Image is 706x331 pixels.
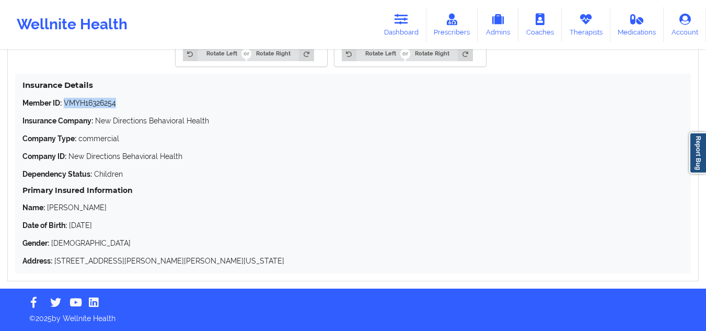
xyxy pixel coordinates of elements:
p: commercial [22,133,684,144]
button: Rotate Right [406,47,472,61]
a: Coaches [518,7,562,42]
p: VMYH16326254 [22,98,684,108]
strong: Address: [22,257,52,265]
strong: Insurance Company: [22,117,93,125]
strong: Name: [22,203,45,212]
p: [DATE] [22,220,684,231]
p: [STREET_ADDRESS][PERSON_NAME][PERSON_NAME][US_STATE] [22,256,684,266]
strong: Company ID: [22,152,66,161]
a: Therapists [562,7,610,42]
p: Children [22,169,684,179]
p: [DEMOGRAPHIC_DATA] [22,238,684,248]
a: Report Bug [689,132,706,174]
strong: Date of Birth: [22,221,67,230]
a: Medications [610,7,664,42]
a: Dashboard [376,7,426,42]
h4: Insurance Details [22,80,684,90]
button: Rotate Left [342,47,404,61]
button: Rotate Right [247,47,314,61]
a: Admins [478,7,518,42]
strong: Company Type: [22,134,76,143]
strong: Dependency Status: [22,170,92,178]
p: © 2025 by Wellnite Health [22,306,684,324]
p: New Directions Behavioral Health [22,116,684,126]
h5: Primary Insured Information [22,186,684,195]
button: Rotate Left [183,47,246,61]
p: New Directions Behavioral Health [22,151,684,162]
strong: Member ID: [22,99,62,107]
a: Prescribers [426,7,478,42]
strong: Gender: [22,239,49,247]
p: [PERSON_NAME] [22,202,684,213]
a: Account [664,7,706,42]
